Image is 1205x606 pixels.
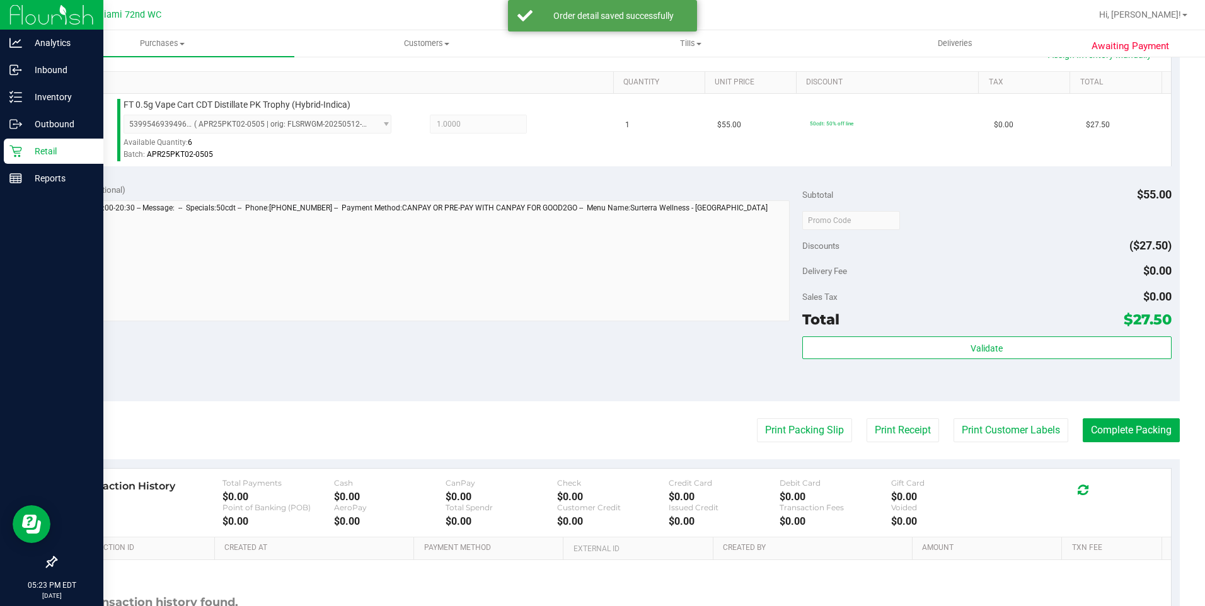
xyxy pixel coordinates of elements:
div: Total Payments [222,478,334,488]
a: SKU [74,77,608,88]
a: Amount [922,543,1057,553]
span: $55.00 [717,119,741,131]
a: Tax [989,77,1065,88]
span: Sales Tax [802,292,838,302]
div: Total Spendr [446,503,557,512]
a: Transaction ID [74,543,210,553]
input: Promo Code [802,211,900,230]
a: Created At [224,543,409,553]
span: Delivery Fee [802,266,847,276]
p: Reports [22,171,98,186]
div: AeroPay [334,503,446,512]
div: Transaction Fees [780,503,891,512]
p: Inbound [22,62,98,77]
span: Hi, [PERSON_NAME]! [1099,9,1181,20]
p: Outbound [22,117,98,132]
div: $0.00 [891,515,1003,527]
span: FT 0.5g Vape Cart CDT Distillate PK Trophy (Hybrid-Indica) [124,99,350,111]
div: $0.00 [557,515,669,527]
div: $0.00 [222,491,334,503]
button: Complete Packing [1083,418,1180,442]
div: Order detail saved successfully [539,9,688,22]
span: Total [802,311,839,328]
span: ($27.50) [1129,239,1172,252]
inline-svg: Reports [9,172,22,185]
span: Tills [560,38,822,49]
a: Payment Method [424,543,559,553]
span: $0.00 [994,119,1013,131]
div: Cash [334,478,446,488]
span: $0.00 [1143,290,1172,303]
span: $0.00 [1143,264,1172,277]
inline-svg: Retail [9,145,22,157]
div: $0.00 [334,515,446,527]
p: Retail [22,144,98,159]
span: 6 [188,138,192,147]
span: 50cdt: 50% off line [810,120,853,127]
p: 05:23 PM EDT [6,580,98,591]
a: Txn Fee [1072,543,1157,553]
a: Unit Price [715,77,791,88]
div: Customer Credit [557,503,669,512]
div: $0.00 [222,515,334,527]
p: Inventory [22,89,98,105]
th: External ID [563,537,712,560]
span: Discounts [802,234,839,257]
a: Deliveries [823,30,1087,57]
a: Quantity [623,77,700,88]
div: Available Quantity: [124,134,406,158]
button: Validate [802,336,1172,359]
span: Awaiting Payment [1092,39,1169,54]
span: 1 [625,119,630,131]
div: Point of Banking (POB) [222,503,334,512]
div: $0.00 [669,491,780,503]
div: $0.00 [669,515,780,527]
inline-svg: Analytics [9,37,22,49]
div: $0.00 [446,515,557,527]
span: Deliveries [921,38,989,49]
span: $27.50 [1086,119,1110,131]
div: Gift Card [891,478,1003,488]
button: Print Receipt [867,418,939,442]
span: Subtotal [802,190,833,200]
div: $0.00 [334,491,446,503]
a: Discount [806,77,974,88]
div: Issued Credit [669,503,780,512]
span: Batch: [124,150,145,159]
div: Voided [891,503,1003,512]
div: Credit Card [669,478,780,488]
span: Validate [971,343,1003,353]
span: Customers [295,38,558,49]
a: Tills [559,30,823,57]
a: Created By [723,543,908,553]
div: Check [557,478,669,488]
p: [DATE] [6,591,98,600]
iframe: Resource center [13,505,50,543]
div: Debit Card [780,478,891,488]
div: $0.00 [780,491,891,503]
span: $55.00 [1137,188,1172,201]
inline-svg: Outbound [9,118,22,130]
span: Miami 72nd WC [96,9,161,20]
a: Purchases [30,30,294,57]
p: Analytics [22,35,98,50]
inline-svg: Inbound [9,64,22,76]
div: $0.00 [780,515,891,527]
div: $0.00 [557,491,669,503]
div: CanPay [446,478,557,488]
inline-svg: Inventory [9,91,22,103]
button: Print Packing Slip [757,418,852,442]
div: $0.00 [446,491,557,503]
button: Print Customer Labels [954,418,1068,442]
a: Total [1080,77,1156,88]
span: Purchases [30,38,294,49]
span: APR25PKT02-0505 [147,150,213,159]
div: $0.00 [891,491,1003,503]
span: $27.50 [1124,311,1172,328]
a: Customers [294,30,558,57]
